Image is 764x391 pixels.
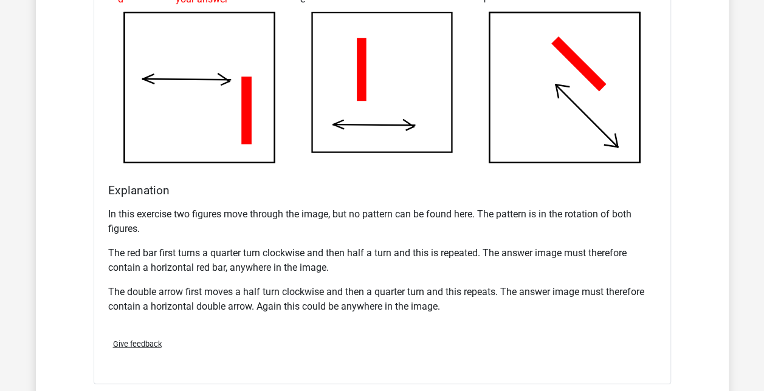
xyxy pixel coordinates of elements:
[108,284,656,313] p: The double arrow first moves a half turn clockwise and then a quarter turn and this repeats. The ...
[108,245,656,274] p: The red bar first turns a quarter turn clockwise and then half a turn and this is repeated. The a...
[108,183,656,197] h4: Explanation
[113,339,162,348] span: Give feedback
[108,206,656,236] p: In this exercise two figures move through the image, but no pattern can be found here. The patter...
